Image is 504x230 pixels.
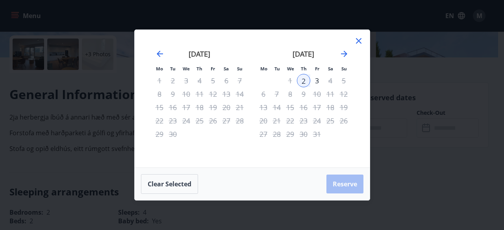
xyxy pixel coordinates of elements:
div: Only check out available [310,74,324,87]
small: Su [237,66,243,72]
td: Not available. Wednesday, October 1, 2025 [283,74,297,87]
small: Th [196,66,202,72]
td: Not available. Wednesday, September 24, 2025 [180,114,193,127]
td: Not available. Wednesday, October 8, 2025 [283,87,297,101]
td: Not available. Thursday, September 25, 2025 [193,114,206,127]
td: Choose Friday, October 3, 2025 as your check-out date. It’s available. [310,74,324,87]
td: Not available. Saturday, September 6, 2025 [220,74,233,87]
td: Not available. Thursday, September 18, 2025 [193,101,206,114]
td: Not available. Friday, October 24, 2025 [310,114,324,127]
td: Not available. Saturday, October 11, 2025 [324,87,337,101]
div: Only check in available [297,74,310,87]
td: Not available. Sunday, September 14, 2025 [233,87,246,101]
td: Not available. Tuesday, September 2, 2025 [166,74,180,87]
strong: [DATE] [293,49,314,59]
div: Only check out available [310,87,324,101]
small: Sa [224,66,229,72]
td: Not available. Thursday, October 30, 2025 [297,127,310,141]
td: Not available. Tuesday, September 16, 2025 [166,101,180,114]
small: Mo [260,66,267,72]
td: Selected as start date. Thursday, October 2, 2025 [297,74,310,87]
td: Not available. Saturday, October 4, 2025 [324,74,337,87]
td: Not available. Monday, October 13, 2025 [257,101,270,114]
td: Not available. Wednesday, October 15, 2025 [283,101,297,114]
td: Not available. Sunday, September 21, 2025 [233,101,246,114]
td: Not available. Saturday, September 20, 2025 [220,101,233,114]
td: Not available. Wednesday, September 17, 2025 [180,101,193,114]
td: Not available. Thursday, October 16, 2025 [297,101,310,114]
small: We [183,66,190,72]
td: Not available. Tuesday, October 21, 2025 [270,114,283,127]
td: Not available. Friday, October 31, 2025 [310,127,324,141]
button: Clear selected [141,174,198,194]
small: Th [301,66,307,72]
td: Not available. Sunday, October 5, 2025 [337,74,350,87]
td: Not available. Friday, October 17, 2025 [310,101,324,114]
td: Not available. Thursday, October 9, 2025 [297,87,310,101]
td: Not available. Wednesday, September 3, 2025 [180,74,193,87]
div: Only check out available [310,101,324,114]
td: Not available. Sunday, September 28, 2025 [233,114,246,127]
td: Not available. Monday, September 8, 2025 [153,87,166,101]
td: Not available. Saturday, October 25, 2025 [324,114,337,127]
div: Move forward to switch to the next month. [339,49,349,59]
td: Not available. Tuesday, September 30, 2025 [166,127,180,141]
small: Fr [315,66,319,72]
td: Not available. Wednesday, September 10, 2025 [180,87,193,101]
strong: [DATE] [189,49,210,59]
div: Only check out available [180,114,193,127]
td: Not available. Sunday, October 26, 2025 [337,114,350,127]
td: Not available. Thursday, September 11, 2025 [193,87,206,101]
td: Not available. Monday, September 29, 2025 [153,127,166,141]
small: Fr [211,66,215,72]
div: Calendar [144,39,360,158]
td: Not available. Saturday, September 13, 2025 [220,87,233,101]
small: Tu [274,66,280,72]
small: Tu [170,66,176,72]
td: Not available. Monday, September 22, 2025 [153,114,166,127]
td: Not available. Wednesday, October 29, 2025 [283,127,297,141]
td: Not available. Friday, September 19, 2025 [206,101,220,114]
div: Move backward to switch to the previous month. [155,49,165,59]
td: Not available. Tuesday, October 14, 2025 [270,101,283,114]
td: Not available. Monday, September 1, 2025 [153,74,166,87]
td: Not available. Tuesday, October 28, 2025 [270,127,283,141]
small: We [287,66,294,72]
small: Sa [328,66,333,72]
td: Not available. Wednesday, October 22, 2025 [283,114,297,127]
td: Not available. Monday, October 6, 2025 [257,87,270,101]
td: Not available. Tuesday, September 9, 2025 [166,87,180,101]
small: Mo [156,66,163,72]
td: Not available. Sunday, October 12, 2025 [337,87,350,101]
td: Not available. Thursday, September 4, 2025 [193,74,206,87]
td: Not available. Saturday, October 18, 2025 [324,101,337,114]
td: Not available. Saturday, September 27, 2025 [220,114,233,127]
div: Only check out available [180,101,193,114]
td: Not available. Sunday, September 7, 2025 [233,74,246,87]
td: Not available. Friday, September 5, 2025 [206,74,220,87]
td: Not available. Friday, September 26, 2025 [206,114,220,127]
td: Not available. Tuesday, October 7, 2025 [270,87,283,101]
td: Not available. Friday, October 10, 2025 [310,87,324,101]
td: Not available. Sunday, October 19, 2025 [337,101,350,114]
td: Not available. Tuesday, September 23, 2025 [166,114,180,127]
td: Not available. Monday, September 15, 2025 [153,101,166,114]
div: Only check out available [283,74,297,87]
td: Not available. Monday, October 27, 2025 [257,127,270,141]
td: Not available. Friday, September 12, 2025 [206,87,220,101]
td: Not available. Thursday, October 23, 2025 [297,114,310,127]
td: Not available. Monday, October 20, 2025 [257,114,270,127]
small: Su [341,66,347,72]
